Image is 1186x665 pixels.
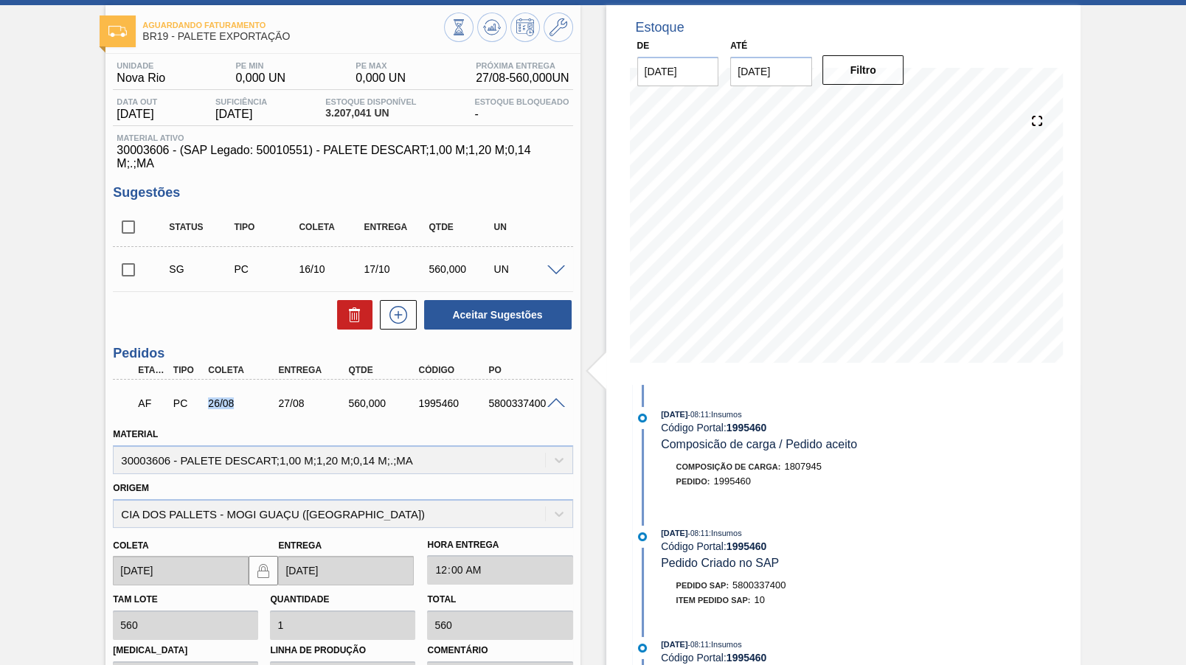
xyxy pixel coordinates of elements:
[270,594,329,605] label: Quantidade
[676,581,729,590] span: Pedido SAP:
[278,556,414,585] input: dd/mm/yyyy
[638,414,647,422] img: atual
[661,422,1011,434] div: Código Portal:
[636,20,684,35] div: Estoque
[661,438,857,450] span: Composicão de carga / Pedido aceito
[661,557,779,569] span: Pedido Criado no SAP
[215,108,267,121] span: [DATE]
[249,556,278,585] button: locked
[415,365,492,375] div: Código
[117,108,157,121] span: [DATE]
[544,13,573,42] button: Ir ao Master Data / Geral
[230,263,301,275] div: Pedido de Compra
[117,61,165,70] span: Unidade
[476,72,569,85] span: 27/08 - 560,000 UN
[485,397,562,409] div: 5800337400
[490,222,561,232] div: UN
[661,410,687,419] span: [DATE]
[661,640,687,649] span: [DATE]
[142,31,443,42] span: BR19 - PALETE EXPORTAÇÃO
[754,594,764,605] span: 10
[295,222,366,232] div: Coleta
[138,397,166,409] p: AF
[726,652,767,664] strong: 1995460
[676,462,781,471] span: Composição de Carga :
[113,640,258,661] label: [MEDICAL_DATA]
[490,263,561,275] div: UN
[688,529,709,537] span: - 08:11
[709,410,742,419] span: : Insumos
[330,300,372,330] div: Excluir Sugestões
[661,540,1011,552] div: Código Portal:
[344,397,422,409] div: 560,000
[254,562,272,579] img: locked
[444,13,474,42] button: Visão Geral dos Estoques
[730,57,812,86] input: dd/mm/yyyy
[117,133,569,142] span: Material ativo
[270,640,415,661] label: Linha de Produção
[822,55,904,85] button: Filtro
[638,532,647,541] img: atual
[709,529,742,537] span: : Insumos
[732,579,786,591] span: 5800337400
[117,72,165,85] span: Nova Rio
[204,365,282,375] div: Coleta
[215,97,267,106] span: Suficiência
[142,21,443,29] span: Aguardando Faturamento
[356,72,406,85] span: 0,000 UN
[230,222,301,232] div: Tipo
[427,594,456,605] label: Total
[676,596,751,605] span: Item pedido SAP:
[113,540,148,551] label: Coleta
[427,640,572,661] label: Comentário
[274,365,352,375] div: Entrega
[325,108,416,119] span: 3.207,041 UN
[713,476,751,487] span: 1995460
[356,61,406,70] span: PE MAX
[113,556,249,585] input: dd/mm/yyyy
[637,41,650,51] label: De
[510,13,540,42] button: Programar Estoque
[113,429,158,439] label: Material
[235,61,285,70] span: PE MIN
[325,97,416,106] span: Estoque Disponível
[204,397,282,409] div: 26/08/2025
[474,97,569,106] span: Estoque Bloqueado
[424,300,572,330] button: Aceitar Sugestões
[730,41,747,51] label: Até
[344,365,422,375] div: Qtde
[113,594,157,605] label: Tam lote
[372,300,417,330] div: Nova sugestão
[425,222,496,232] div: Qtde
[417,299,573,331] div: Aceitar Sugestões
[117,144,569,170] span: 30003606 - (SAP Legado: 50010551) - PALETE DESCART;1,00 M;1,20 M;0,14 M;.;MA
[726,540,767,552] strong: 1995460
[108,26,127,37] img: Ícone
[113,185,572,201] h3: Sugestões
[485,365,562,375] div: PO
[117,97,157,106] span: Data out
[688,641,709,649] span: - 08:11
[638,644,647,652] img: atual
[113,346,572,361] h3: Pedidos
[165,222,236,232] div: Status
[726,422,767,434] strong: 1995460
[688,411,709,419] span: - 08:11
[134,387,170,419] div: Aguardando Faturamento
[427,535,572,556] label: Hora Entrega
[676,477,710,486] span: Pedido :
[425,263,496,275] div: 560,000
[278,540,322,551] label: Entrega
[415,397,492,409] div: 1995460
[471,97,572,121] div: -
[170,365,205,375] div: Tipo
[477,13,507,42] button: Atualizar Gráfico
[165,263,236,275] div: Sugestão Criada
[360,222,431,232] div: Entrega
[274,397,352,409] div: 27/08/2025
[113,483,149,493] label: Origem
[637,57,719,86] input: dd/mm/yyyy
[661,652,1011,664] div: Código Portal:
[360,263,431,275] div: 17/10/2025
[295,263,366,275] div: 16/10/2025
